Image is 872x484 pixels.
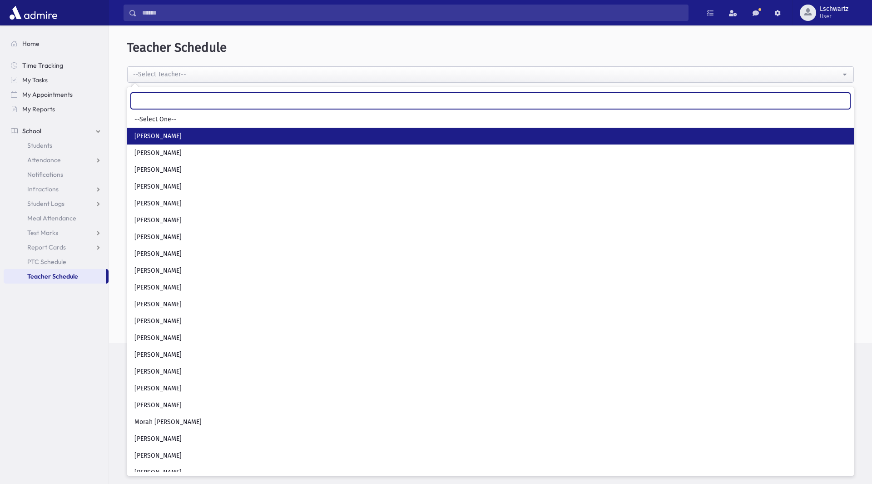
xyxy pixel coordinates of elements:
[4,225,109,240] a: Test Marks
[4,254,109,269] a: PTC Schedule
[4,182,109,196] a: Infractions
[22,127,41,135] span: School
[134,401,182,410] span: [PERSON_NAME]
[4,73,109,87] a: My Tasks
[133,70,841,79] div: --Select Teacher--
[134,451,182,460] span: [PERSON_NAME]
[4,153,109,167] a: Attendance
[134,165,182,175] span: [PERSON_NAME]
[7,4,59,22] img: AdmirePro
[22,40,40,48] span: Home
[134,317,182,326] span: [PERSON_NAME]
[27,229,58,237] span: Test Marks
[4,102,109,116] a: My Reports
[27,200,64,208] span: Student Logs
[4,138,109,153] a: Students
[820,13,848,20] span: User
[134,300,182,309] span: [PERSON_NAME]
[27,243,66,251] span: Report Cards
[4,269,106,284] a: Teacher Schedule
[127,66,854,83] button: --Select Teacher--
[4,240,109,254] a: Report Cards
[22,61,63,70] span: Time Tracking
[27,141,52,150] span: Students
[134,115,177,124] span: --Select One--
[4,124,109,138] a: School
[4,58,109,73] a: Time Tracking
[134,199,182,208] span: [PERSON_NAME]
[134,233,182,242] span: [PERSON_NAME]
[134,350,182,359] span: [PERSON_NAME]
[134,468,182,477] span: [PERSON_NAME]
[27,214,76,222] span: Meal Attendance
[134,182,182,191] span: [PERSON_NAME]
[134,334,182,343] span: [PERSON_NAME]
[4,87,109,102] a: My Appointments
[4,167,109,182] a: Notifications
[4,211,109,225] a: Meal Attendance
[27,272,78,280] span: Teacher Schedule
[27,258,66,266] span: PTC Schedule
[134,216,182,225] span: [PERSON_NAME]
[134,132,182,141] span: [PERSON_NAME]
[127,40,227,55] span: Teacher Schedule
[134,266,182,275] span: [PERSON_NAME]
[22,90,73,99] span: My Appointments
[124,334,857,343] div: © 2025 -
[27,156,61,164] span: Attendance
[4,196,109,211] a: Student Logs
[134,249,182,259] span: [PERSON_NAME]
[22,76,48,84] span: My Tasks
[137,5,688,21] input: Search
[4,36,109,51] a: Home
[134,384,182,393] span: [PERSON_NAME]
[134,283,182,292] span: [PERSON_NAME]
[27,170,63,179] span: Notifications
[131,93,850,109] input: Search
[134,149,182,158] span: [PERSON_NAME]
[22,105,55,113] span: My Reports
[134,367,182,376] span: [PERSON_NAME]
[134,434,182,444] span: [PERSON_NAME]
[134,418,202,427] span: Morah [PERSON_NAME]
[27,185,59,193] span: Infractions
[820,5,848,13] span: Lschwartz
